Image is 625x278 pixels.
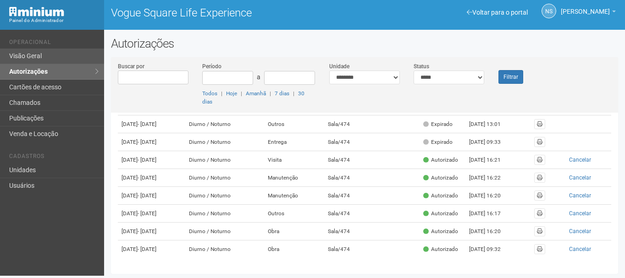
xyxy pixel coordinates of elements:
span: - [DATE] [138,174,156,181]
td: Diurno / Noturno [185,115,264,133]
div: Expirado [423,120,453,128]
a: Voltar para o portal [467,9,528,16]
a: Amanhã [246,90,266,97]
div: Autorizado [423,156,458,164]
td: [DATE] 09:32 [465,240,516,258]
li: Operacional [9,39,97,49]
td: [DATE] [118,187,185,205]
span: | [221,90,222,97]
img: Minium [9,7,64,16]
span: a [257,73,260,81]
td: Sala/474 [324,205,371,223]
div: Expirado [423,138,453,146]
td: Diurno / Noturno [185,151,264,169]
button: Cancelar [553,173,608,183]
td: [DATE] 16:20 [465,223,516,240]
span: | [293,90,294,97]
div: Autorizado [423,210,458,218]
label: Período [202,62,221,71]
a: Hoje [226,90,237,97]
td: [DATE] [118,151,185,169]
a: [PERSON_NAME] [561,9,616,16]
td: Outros [264,205,324,223]
td: Manutenção [264,169,324,187]
button: Cancelar [553,155,608,165]
td: Diurno / Noturno [185,133,264,151]
label: Unidade [329,62,349,71]
div: Autorizado [423,174,458,182]
h1: Vogue Square Life Experience [111,7,358,19]
button: Filtrar [498,70,523,84]
span: - [DATE] [138,228,156,234]
a: NS [542,4,556,18]
td: [DATE] 09:33 [465,133,516,151]
td: [DATE] [118,240,185,258]
button: Cancelar [553,226,608,236]
div: Painel do Administrador [9,16,97,25]
td: Visita [264,151,324,169]
td: Sala/474 [324,133,371,151]
span: - [DATE] [138,157,156,163]
td: [DATE] 16:17 [465,205,516,223]
span: | [241,90,242,97]
span: - [DATE] [138,192,156,199]
td: Diurno / Noturno [185,223,264,240]
label: Buscar por [118,62,144,71]
td: Diurno / Noturno [185,169,264,187]
button: Cancelar [553,208,608,218]
td: Manutenção [264,187,324,205]
span: | [270,90,271,97]
span: - [DATE] [138,210,156,217]
span: - [DATE] [138,139,156,145]
li: Cadastros [9,153,97,163]
button: Cancelar [553,244,608,254]
button: Cancelar [553,191,608,201]
td: Diurno / Noturno [185,240,264,258]
td: Sala/474 [324,115,371,133]
td: [DATE] [118,223,185,240]
td: Sala/474 [324,240,371,258]
h2: Autorizações [111,37,618,50]
div: Autorizado [423,192,458,200]
td: Diurno / Noturno [185,205,264,223]
div: Autorizado [423,245,458,253]
td: Diurno / Noturno [185,187,264,205]
td: [DATE] [118,133,185,151]
td: Sala/474 [324,151,371,169]
td: Outros [264,115,324,133]
td: Obra [264,223,324,240]
a: 7 dias [275,90,289,97]
td: Entrega [264,133,324,151]
span: - [DATE] [138,246,156,252]
label: Status [414,62,429,71]
td: [DATE] 16:20 [465,187,516,205]
td: Sala/474 [324,169,371,187]
td: [DATE] [118,205,185,223]
td: [DATE] 16:22 [465,169,516,187]
td: [DATE] 16:21 [465,151,516,169]
div: Autorizado [423,228,458,235]
td: Sala/474 [324,223,371,240]
td: [DATE] 13:01 [465,115,516,133]
td: Sala/474 [324,187,371,205]
span: - [DATE] [138,121,156,127]
td: [DATE] [118,169,185,187]
td: [DATE] [118,115,185,133]
a: Todos [202,90,217,97]
td: Obra [264,240,324,258]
